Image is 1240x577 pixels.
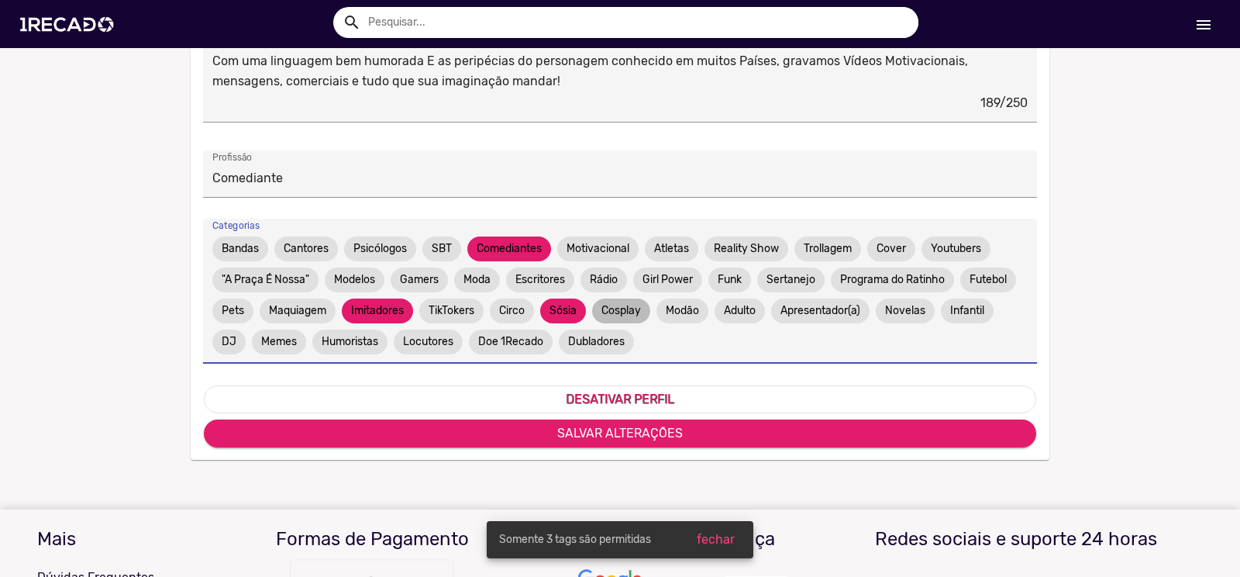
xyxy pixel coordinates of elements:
[454,268,500,292] mat-chip: Moda
[831,268,954,292] mat-chip: Programa do Ratinho
[325,268,384,292] mat-chip: Modelos
[252,330,306,354] mat-chip: Memes
[580,268,627,292] mat-chip: Rádio
[274,237,338,261] mat-chip: Cantores
[204,385,1036,413] button: DESATIVAR PERFIL
[656,299,708,323] mat-chip: Modão
[557,426,683,441] span: SALVAR ALTERAÇÕES
[342,299,413,323] mat-chip: Imitadores
[422,237,461,261] mat-chip: SBT
[867,237,915,261] mat-chip: Cover
[236,528,510,551] h3: Formas de Pagamento
[592,299,650,323] mat-chip: Cosplay
[684,526,747,554] button: fechar
[419,299,484,323] mat-chip: TikTokers
[212,330,246,354] mat-chip: DJ
[941,299,994,323] mat-chip: Infantil
[757,268,825,292] mat-chip: Sertanejo
[344,237,416,261] mat-chip: Psicólogos
[467,237,551,261] mat-chip: Comediantes
[876,299,935,323] mat-chip: Novelas
[312,330,387,354] mat-chip: Humoristas
[394,330,463,354] mat-chip: Locutores
[37,528,212,551] h3: Mais
[794,237,861,261] mat-chip: Trollagem
[506,268,574,292] mat-chip: Escritores
[715,299,765,323] mat-chip: Adulto
[697,532,735,547] span: fechar
[566,392,674,406] span: DESATIVAR PERFIL
[391,268,448,292] mat-chip: Gamers
[356,7,918,38] input: Pesquisar...
[960,268,1016,292] mat-chip: Futebol
[633,268,702,292] mat-chip: Girl Power
[645,237,698,261] mat-chip: Atletas
[212,299,253,323] mat-chip: Pets
[490,299,534,323] mat-chip: Circo
[343,13,361,32] mat-icon: Example home icon
[540,299,586,323] mat-chip: Sósia
[212,268,319,292] mat-chip: "A Praça É Nossa"
[499,532,651,548] span: Somente 3 tags são permitidas
[212,93,1028,113] div: 189/250
[771,299,870,323] mat-chip: Apresentador(a)
[708,268,751,292] mat-chip: Funk
[921,237,990,261] mat-chip: Youtubers
[559,330,634,354] mat-chip: Dubladores
[337,8,364,35] button: Example home icon
[1194,16,1213,34] mat-icon: Início
[212,168,1028,188] input: O que você faz? ex: comediante
[212,237,268,261] mat-chip: Bandas
[557,237,639,261] mat-chip: Motivacional
[260,299,336,323] mat-chip: Maquiagem
[204,420,1036,447] button: SALVAR ALTERAÇÕES
[469,330,553,354] mat-chip: Doe 1Recado
[704,237,788,261] mat-chip: Reality Show
[830,528,1203,551] h3: Redes sociais e suporte 24 horas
